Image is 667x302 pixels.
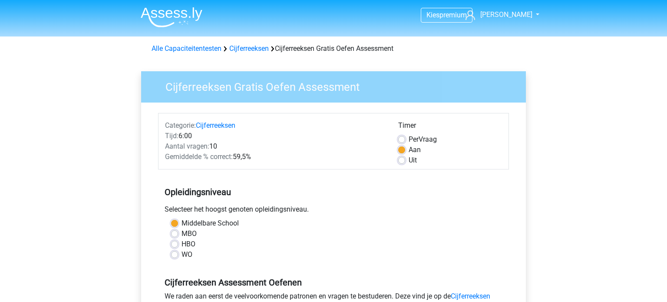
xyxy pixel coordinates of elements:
[421,9,472,21] a: Kiespremium
[182,239,195,249] label: HBO
[409,145,421,155] label: Aan
[158,131,392,141] div: 6:00
[182,229,197,239] label: MBO
[409,135,419,143] span: Per
[480,10,532,19] span: [PERSON_NAME]
[152,44,221,53] a: Alle Capaciteitentesten
[165,142,209,150] span: Aantal vragen:
[462,10,533,20] a: [PERSON_NAME]
[165,277,502,288] h5: Cijferreeksen Assessment Oefenen
[165,121,196,129] span: Categorie:
[196,121,235,129] a: Cijferreeksen
[426,11,439,19] span: Kies
[439,11,467,19] span: premium
[165,132,178,140] span: Tijd:
[158,141,392,152] div: 10
[148,43,519,54] div: Cijferreeksen Gratis Oefen Assessment
[182,249,192,260] label: WO
[409,155,417,166] label: Uit
[141,7,202,27] img: Assessly
[409,134,437,145] label: Vraag
[229,44,269,53] a: Cijferreeksen
[165,153,233,161] span: Gemiddelde % correct:
[155,77,519,94] h3: Cijferreeksen Gratis Oefen Assessment
[398,120,502,134] div: Timer
[158,204,509,218] div: Selecteer het hoogst genoten opleidingsniveau.
[182,218,239,229] label: Middelbare School
[165,183,502,201] h5: Opleidingsniveau
[158,152,392,162] div: 59,5%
